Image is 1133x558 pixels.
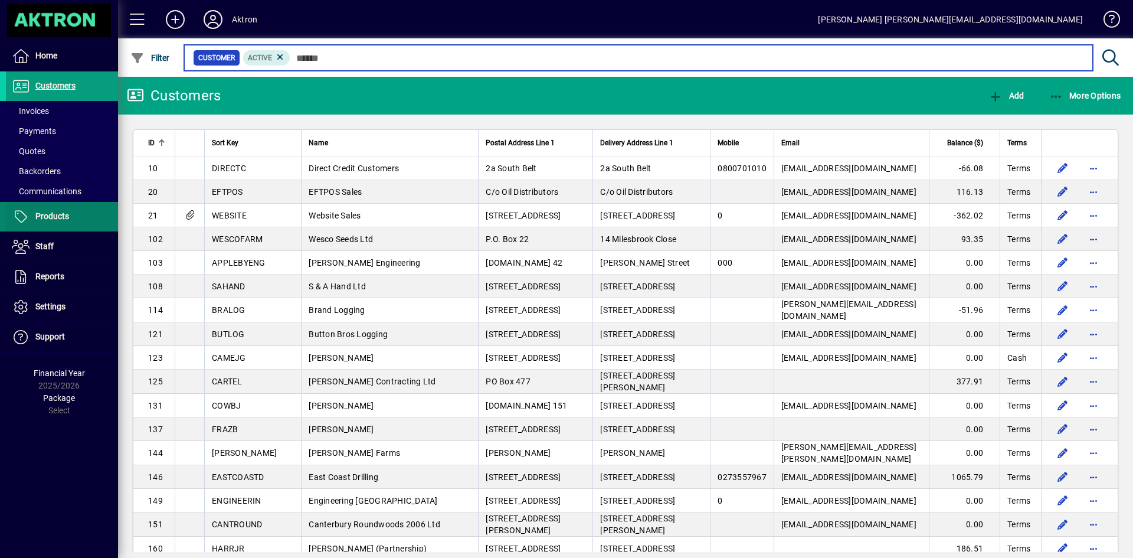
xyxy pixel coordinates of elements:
[718,136,767,149] div: Mobile
[6,202,118,231] a: Products
[148,329,163,339] span: 121
[600,305,675,315] span: [STREET_ADDRESS]
[1084,206,1103,225] button: More options
[600,425,675,434] span: [STREET_ADDRESS]
[781,299,916,321] span: [PERSON_NAME][EMAIL_ADDRESS][DOMAIN_NAME]
[1007,162,1030,174] span: Terms
[309,353,374,363] span: [PERSON_NAME]
[781,472,916,482] span: [EMAIL_ADDRESS][DOMAIN_NAME]
[148,305,163,315] span: 114
[1084,159,1103,178] button: More options
[309,448,400,458] span: [PERSON_NAME] Farms
[718,496,722,505] span: 0
[6,262,118,292] a: Reports
[1053,253,1072,272] button: Edit
[486,514,561,535] span: [STREET_ADDRESS][PERSON_NAME]
[35,242,54,251] span: Staff
[309,377,435,386] span: [PERSON_NAME] Contracting Ltd
[6,292,118,322] a: Settings
[1084,253,1103,272] button: More options
[35,51,57,60] span: Home
[148,496,163,505] span: 149
[148,258,163,267] span: 103
[1084,491,1103,510] button: More options
[309,496,437,505] span: Engineering [GEOGRAPHIC_DATA]
[1007,423,1030,435] span: Terms
[35,211,69,221] span: Products
[212,136,238,149] span: Sort Key
[1007,280,1030,292] span: Terms
[1049,91,1121,100] span: More Options
[309,329,388,339] span: Button Bros Logging
[148,425,163,434] span: 137
[486,282,561,291] span: [STREET_ADDRESS]
[1053,301,1072,319] button: Edit
[600,329,675,339] span: [STREET_ADDRESS]
[309,305,365,315] span: Brand Logging
[309,425,374,434] span: [PERSON_NAME]
[929,322,1000,346] td: 0.00
[12,126,56,136] span: Payments
[781,329,916,339] span: [EMAIL_ADDRESS][DOMAIN_NAME]
[718,258,732,267] span: 000
[309,187,362,197] span: EFTPOS Sales
[309,520,440,529] span: Canterbury Roundwoods 2006 Ltd
[1053,396,1072,415] button: Edit
[1053,206,1072,225] button: Edit
[212,305,245,315] span: BRALOG
[309,401,374,410] span: [PERSON_NAME]
[12,106,49,116] span: Invoices
[486,211,561,220] span: [STREET_ADDRESS]
[1084,277,1103,296] button: More options
[1007,233,1030,245] span: Terms
[486,496,561,505] span: [STREET_ADDRESS]
[1053,420,1072,439] button: Edit
[1084,396,1103,415] button: More options
[1007,495,1030,507] span: Terms
[486,234,529,244] span: P.O. Box 22
[1007,304,1030,316] span: Terms
[1095,2,1118,41] a: Knowledge Base
[1046,85,1124,106] button: More Options
[148,136,155,149] span: ID
[781,234,916,244] span: [EMAIL_ADDRESS][DOMAIN_NAME]
[1007,518,1030,530] span: Terms
[929,441,1000,465] td: 0.00
[148,520,163,529] span: 151
[127,47,173,68] button: Filter
[600,211,675,220] span: [STREET_ADDRESS]
[1053,159,1072,178] button: Edit
[936,136,994,149] div: Balance ($)
[148,448,163,458] span: 144
[309,472,378,482] span: East Coast Drilling
[198,52,235,64] span: Customer
[1084,230,1103,249] button: More options
[486,472,561,482] span: [STREET_ADDRESS]
[486,136,555,149] span: Postal Address Line 1
[486,544,561,553] span: [STREET_ADDRESS]
[148,211,158,220] span: 21
[1053,443,1072,462] button: Edit
[1007,543,1030,554] span: Terms
[309,234,373,244] span: Wesco Seeds Ltd
[34,368,85,378] span: Financial Year
[1053,348,1072,367] button: Edit
[781,136,800,149] span: Email
[929,298,1000,322] td: -51.96
[212,425,238,434] span: FRAZB
[1007,186,1030,198] span: Terms
[781,136,922,149] div: Email
[1007,376,1030,387] span: Terms
[486,401,567,410] span: [DOMAIN_NAME] 151
[1053,468,1072,487] button: Edit
[212,187,243,197] span: EFTPOS
[1007,328,1030,340] span: Terms
[148,187,158,197] span: 20
[1084,301,1103,319] button: More options
[929,417,1000,441] td: 0.00
[781,401,916,410] span: [EMAIL_ADDRESS][DOMAIN_NAME]
[309,136,328,149] span: Name
[309,164,399,173] span: Direct Credit Customers
[43,393,75,403] span: Package
[486,425,561,434] span: [STREET_ADDRESS]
